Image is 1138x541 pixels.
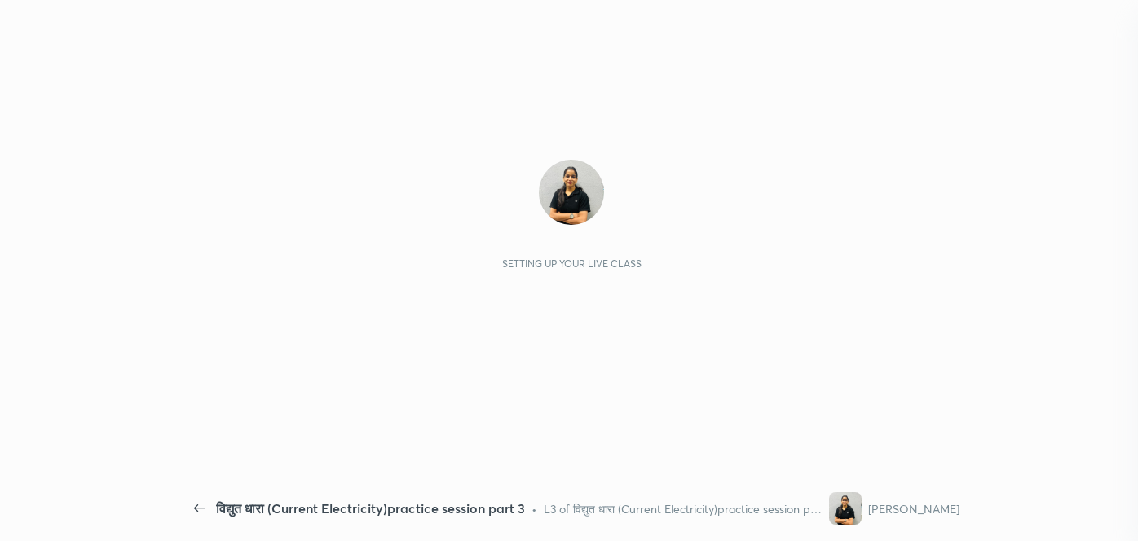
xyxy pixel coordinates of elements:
div: विद्युत धारा (Current Electricity)practice session part 3 [216,499,525,518]
div: Setting up your live class [502,257,642,270]
img: 328e836ca9b34a41ab6820f4758145ba.jpg [539,160,604,225]
div: L3 of विद्युत धारा (Current Electricity)practice session part 1 [544,500,823,517]
div: • [532,500,537,517]
img: 328e836ca9b34a41ab6820f4758145ba.jpg [829,492,862,525]
div: [PERSON_NAME] [868,500,959,517]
